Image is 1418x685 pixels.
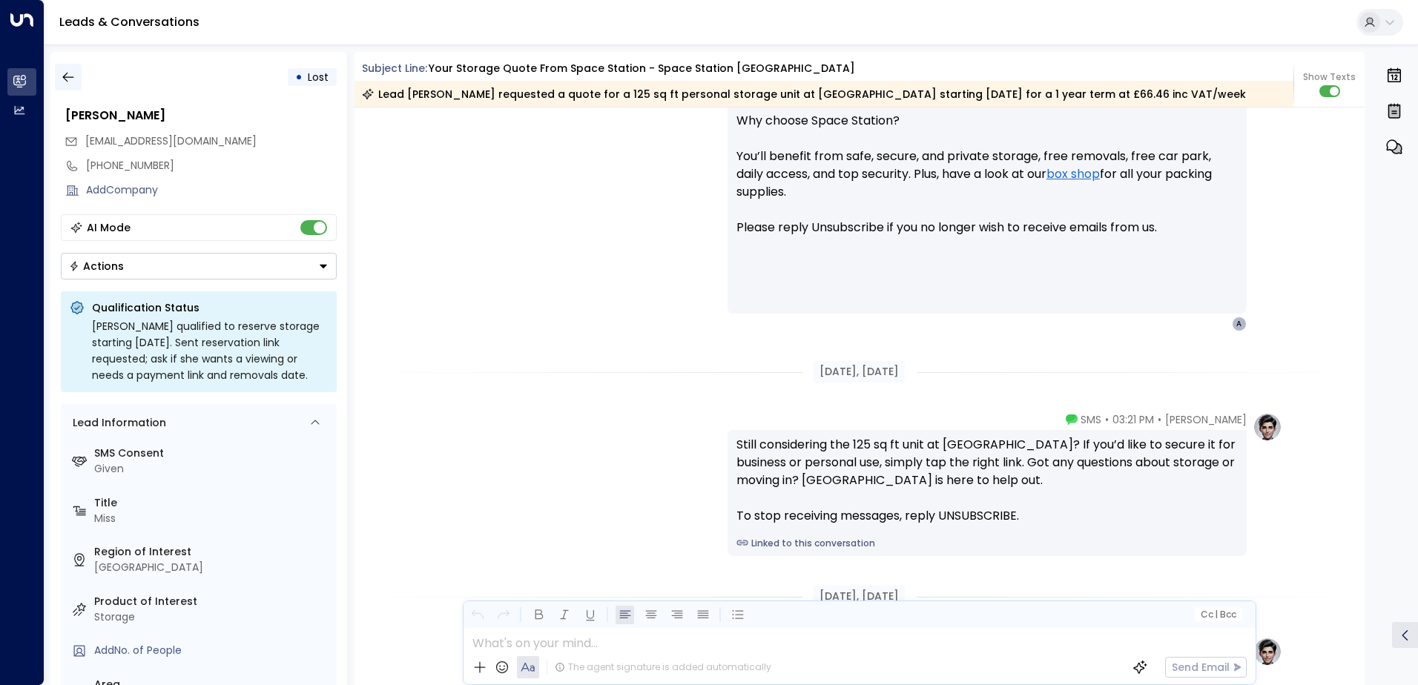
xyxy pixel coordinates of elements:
[87,220,131,235] div: AI Mode
[1112,412,1154,427] span: 03:21 PM
[736,436,1238,525] div: Still considering the 125 sq ft unit at [GEOGRAPHIC_DATA]? If you’d like to secure it for busines...
[468,606,487,624] button: Undo
[1303,70,1356,84] span: Show Texts
[814,361,905,383] div: [DATE], [DATE]
[94,594,331,609] label: Product of Interest
[92,300,328,315] p: Qualification Status
[94,495,331,511] label: Title
[92,318,328,383] div: [PERSON_NAME] qualified to reserve storage starting [DATE]. Sent reservation link requested; ask ...
[1046,165,1100,183] a: box shop
[86,158,337,173] div: [PHONE_NUMBER]
[362,87,1246,102] div: Lead [PERSON_NAME] requested a quote for a 125 sq ft personal storage unit at [GEOGRAPHIC_DATA] s...
[94,461,331,477] div: Given
[362,61,427,76] span: Subject Line:
[1165,412,1247,427] span: [PERSON_NAME]
[308,70,329,85] span: Lost
[69,259,124,273] div: Actions
[59,13,199,30] a: Leads & Conversations
[94,643,331,658] div: AddNo. of People
[1200,609,1236,620] span: Cc Bcc
[67,415,166,431] div: Lead Information
[814,586,905,607] div: [DATE], [DATE]
[61,253,337,279] div: Button group with a nested menu
[736,23,1238,254] p: Hi [PERSON_NAME], Just checking in to see if you’re still considering the 125 sq ft unit at [GEOG...
[61,253,337,279] button: Actions
[1253,412,1282,442] img: profile-logo.png
[1194,608,1241,622] button: Cc|Bcc
[94,560,331,575] div: [GEOGRAPHIC_DATA]
[1105,412,1109,427] span: •
[94,446,331,461] label: SMS Consent
[94,511,331,526] div: Miss
[1232,317,1247,331] div: A
[429,61,855,76] div: Your storage quote from Space Station - Space Station [GEOGRAPHIC_DATA]
[65,107,337,125] div: [PERSON_NAME]
[736,537,1238,550] a: Linked to this conversation
[1081,412,1101,427] span: SMS
[1253,637,1282,666] img: profile-logo.png
[94,609,331,625] div: Storage
[85,133,257,148] span: [EMAIL_ADDRESS][DOMAIN_NAME]
[494,606,512,624] button: Redo
[555,661,771,674] div: The agent signature is added automatically
[1215,609,1218,620] span: |
[85,133,257,149] span: aaliaryaz78@gmail.com
[94,544,331,560] label: Region of Interest
[1158,412,1161,427] span: •
[295,64,303,90] div: •
[86,182,337,198] div: AddCompany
